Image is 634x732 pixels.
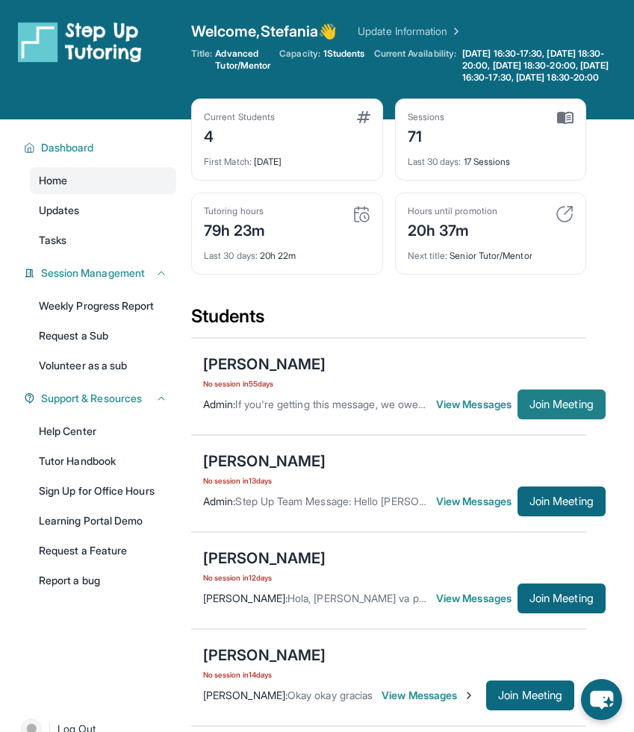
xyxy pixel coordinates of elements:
[30,567,176,594] a: Report a bug
[203,378,326,390] span: No session in 55 days
[204,250,258,261] span: Last 30 days :
[203,495,235,507] span: Admin :
[204,111,275,123] div: Current Students
[498,691,562,700] span: Join Meeting
[203,475,326,487] span: No session in 13 days
[358,24,462,39] a: Update Information
[529,497,594,506] span: Join Meeting
[352,205,370,223] img: card
[39,203,80,218] span: Updates
[203,592,288,604] span: [PERSON_NAME] :
[382,688,475,703] span: View Messages
[203,645,326,666] div: [PERSON_NAME]
[30,352,176,379] a: Volunteer as a sub
[529,594,594,603] span: Join Meeting
[215,48,270,72] span: Advanced Tutor/Mentor
[204,241,370,262] div: 20h 22m
[357,111,370,123] img: card
[518,487,606,516] button: Join Meeting
[486,681,574,710] button: Join Meeting
[191,48,212,72] span: Title:
[204,147,370,168] div: [DATE]
[30,293,176,319] a: Weekly Progress Report
[39,233,66,248] span: Tasks
[436,397,518,412] span: View Messages
[30,448,176,475] a: Tutor Handbook
[30,322,176,349] a: Request a Sub
[203,398,235,410] span: Admin :
[204,123,275,147] div: 4
[203,689,288,701] span: [PERSON_NAME] :
[30,478,176,504] a: Sign Up for Office Hours
[18,21,142,63] img: logo
[462,48,631,84] span: [DATE] 16:30-17:30, [DATE] 18:30-20:00, [DATE] 18:30-20:00, [DATE] 16:30-17:30, [DATE] 18:30-20:00
[279,48,320,60] span: Capacity:
[203,669,326,681] span: No session in 14 days
[323,48,365,60] span: 1 Students
[203,572,326,584] span: No session in 12 days
[41,391,142,406] span: Support & Resources
[35,140,167,155] button: Dashboard
[203,548,326,569] div: [PERSON_NAME]
[191,21,337,42] span: Welcome, Stefania 👋
[41,266,145,281] span: Session Management
[557,111,574,125] img: card
[30,507,176,534] a: Learning Portal Demo
[408,123,445,147] div: 71
[463,689,475,701] img: Chevron-Right
[30,418,176,445] a: Help Center
[288,689,373,701] span: Okay okay gracias
[204,156,252,167] span: First Match :
[408,241,574,262] div: Senior Tutor/Mentor
[374,48,456,84] span: Current Availability:
[529,400,594,409] span: Join Meeting
[203,451,326,472] div: [PERSON_NAME]
[288,592,611,604] span: Hola, [PERSON_NAME] va poder attender la clase [PERSON_NAME]?
[518,390,606,419] button: Join Meeting
[581,679,622,720] button: chat-button
[39,173,67,188] span: Home
[408,111,445,123] div: Sessions
[30,537,176,564] a: Request a Feature
[35,391,167,406] button: Support & Resources
[408,250,448,261] span: Next title :
[41,140,94,155] span: Dashboard
[408,205,497,217] div: Hours until promotion
[30,167,176,194] a: Home
[459,48,634,84] a: [DATE] 16:30-17:30, [DATE] 18:30-20:00, [DATE] 18:30-20:00, [DATE] 16:30-17:30, [DATE] 18:30-20:00
[408,147,574,168] div: 17 Sessions
[30,227,176,254] a: Tasks
[408,217,497,241] div: 20h 37m
[408,156,461,167] span: Last 30 days :
[204,205,266,217] div: Tutoring hours
[35,266,167,281] button: Session Management
[436,494,518,509] span: View Messages
[447,24,462,39] img: Chevron Right
[30,197,176,224] a: Updates
[191,304,586,337] div: Students
[436,591,518,606] span: View Messages
[203,354,326,375] div: [PERSON_NAME]
[556,205,574,223] img: card
[204,217,266,241] div: 79h 23m
[518,584,606,613] button: Join Meeting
